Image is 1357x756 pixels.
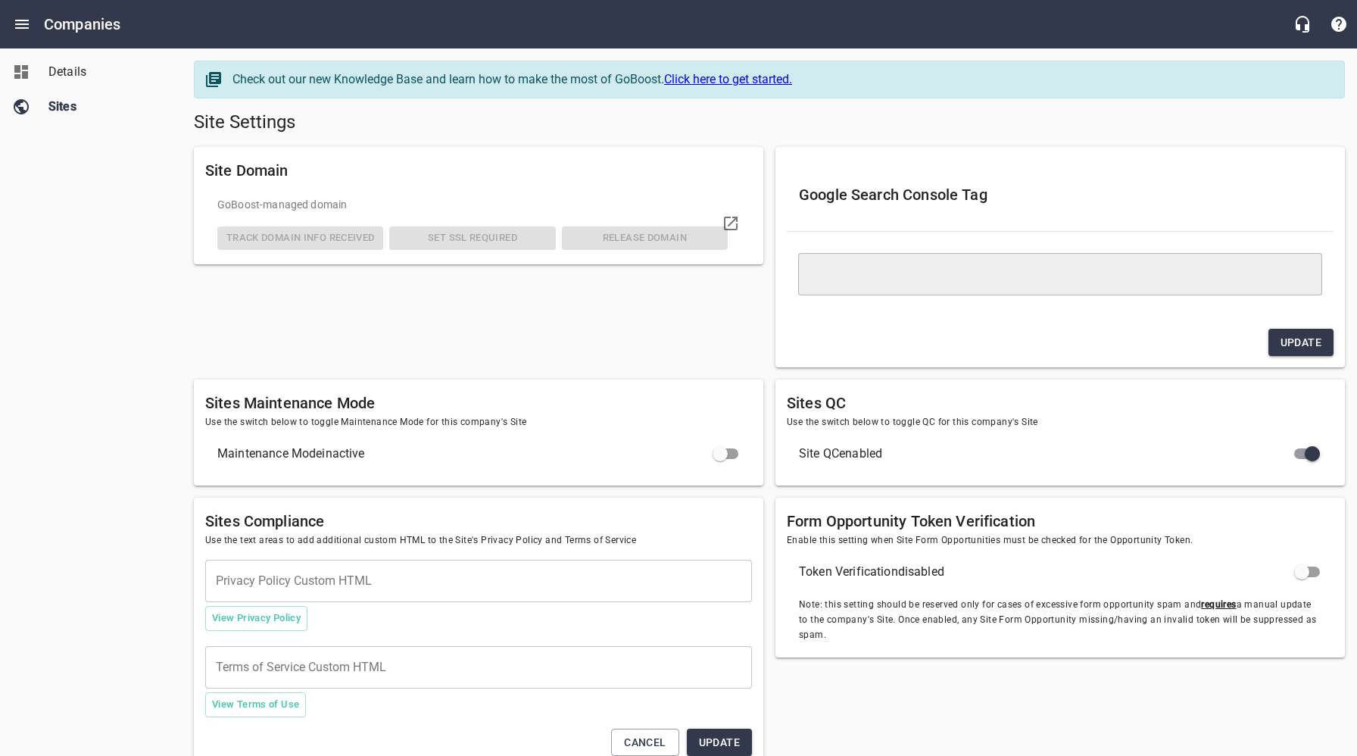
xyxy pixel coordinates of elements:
button: View Terms of Use [205,692,306,717]
span: Update [1281,333,1321,352]
button: Open drawer [4,6,40,42]
span: Token Verification disabled [799,563,1297,581]
button: Support Portal [1321,6,1357,42]
span: Use the switch below to toggle Maintenance Mode for this company's Site [205,415,752,430]
span: Details [48,63,164,81]
u: requires [1201,599,1236,610]
h6: Form Opportunity Token Verification [787,509,1334,533]
h6: Site Domain [205,158,752,183]
span: Enable this setting when Site Form Opportunities must be checked for the Opportunity Token. [787,533,1334,548]
span: Sites [48,98,164,116]
a: Click here to get started. [664,72,792,86]
div: Check out our new Knowledge Base and learn how to make the most of GoBoost. [232,70,1329,89]
a: Visit domain [713,205,749,242]
div: GoBoost -managed domain [214,194,731,216]
span: Use the switch below to toggle QC for this company's Site [787,415,1334,430]
button: Live Chat [1284,6,1321,42]
span: View Terms of Use [212,696,299,714]
h6: Companies [44,12,120,36]
span: Cancel [624,733,666,752]
span: Maintenance Mode inactive [217,445,716,463]
span: View Privacy Policy [212,610,301,627]
h6: Sites QC [787,391,1334,415]
span: Update [699,733,740,752]
h6: Sites Maintenance Mode [205,391,752,415]
h6: Sites Compliance [205,509,752,533]
span: Site QC enabled [799,445,1297,463]
h5: Site Settings [194,111,1345,135]
button: Update [1268,329,1334,357]
span: Note: this setting should be reserved only for cases of excessive form opportunity spam and a man... [799,598,1321,643]
span: Use the text areas to add additional custom HTML to the Site's Privacy Policy and Terms of Service [205,533,752,548]
h6: Google Search Console Tag [799,183,1321,207]
button: View Privacy Policy [205,606,307,631]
